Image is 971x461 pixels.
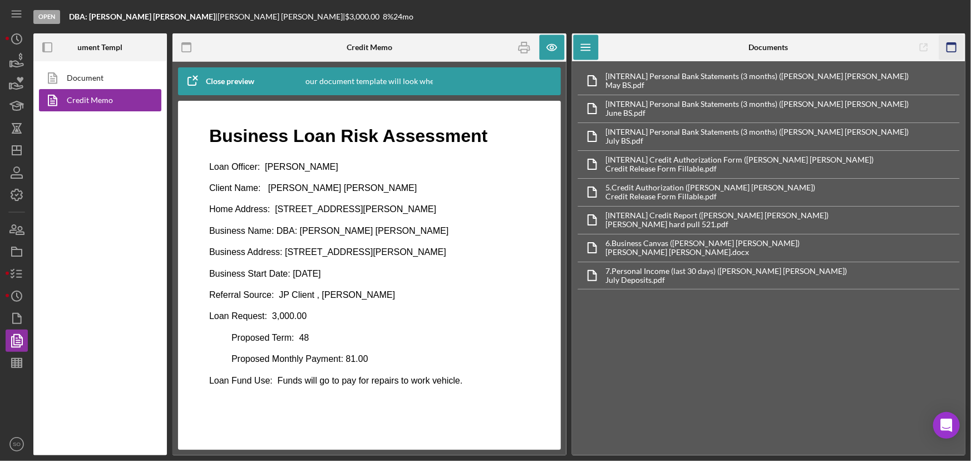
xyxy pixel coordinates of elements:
div: | [69,12,218,21]
div: [INTERNAL] Credit Report ([PERSON_NAME] [PERSON_NAME]) [606,211,829,220]
div: Close preview [206,70,254,92]
div: 24 mo [393,12,413,21]
text: SO [13,442,21,448]
b: Credit Memo [347,43,392,52]
div: $3,000.00 [345,12,383,21]
p: Loan Officer: [PERSON_NAME] [9,49,329,61]
div: This is how your document template will look when completed [262,67,477,95]
div: 7. Personal Income (last 30 days) ([PERSON_NAME] [PERSON_NAME]) [606,267,847,276]
div: [PERSON_NAME] hard pull 521.pdf [606,220,829,229]
iframe: Rich Text Area [200,112,539,439]
p: Business Address: [STREET_ADDRESS][PERSON_NAME] [9,134,329,146]
div: Open Intercom Messenger [933,412,960,439]
div: Credit Release Form Fillable.pdf [606,164,874,173]
button: Close preview [178,70,265,92]
p: Loan Request: 3,000.00 [9,198,329,210]
p: Proposed Monthly Payment: 81.00 [9,241,329,253]
div: [INTERNAL] Credit Authorization Form ([PERSON_NAME] [PERSON_NAME]) [606,155,874,164]
div: Open [33,10,60,24]
b: Documents [749,43,788,52]
div: 6. Business Canvas ([PERSON_NAME] [PERSON_NAME]) [606,239,800,248]
p: Proposed Term: 48 [9,220,329,232]
div: [INTERNAL] Personal Bank Statements (3 months) ([PERSON_NAME] [PERSON_NAME]) [606,72,909,81]
div: May BS.pdf [606,81,909,90]
p: Loan Fund Use: Funds will go to pay for repairs to work vehicle. [9,263,329,275]
div: July Deposits.pdf [606,276,847,285]
div: 8 % [383,12,393,21]
b: DBA: [PERSON_NAME] [PERSON_NAME] [69,12,215,21]
div: June BS.pdf [606,109,909,117]
a: Document [39,67,156,89]
p: Business Name: DBA: [PERSON_NAME] [PERSON_NAME] [9,113,329,125]
div: [INTERNAL] Personal Bank Statements (3 months) ([PERSON_NAME] [PERSON_NAME]) [606,100,909,109]
button: SO [6,433,28,455]
div: 5. Credit Authorization ([PERSON_NAME] [PERSON_NAME]) [606,183,816,192]
b: Document Templates [64,43,137,52]
h1: Business Loan Risk Assessment [9,12,329,37]
p: Business Start Date: [DATE] [9,156,329,168]
div: July BS.pdf [606,136,909,145]
div: [PERSON_NAME] [PERSON_NAME].docx [606,248,800,257]
div: [INTERNAL] Personal Bank Statements (3 months) ([PERSON_NAME] [PERSON_NAME]) [606,127,909,136]
div: [PERSON_NAME] [PERSON_NAME] | [218,12,345,21]
p: Home Address: [STREET_ADDRESS][PERSON_NAME] [9,91,329,104]
p: Referral Source: JP Client , [PERSON_NAME] [9,177,329,189]
div: Credit Release Form Fillable.pdf [606,192,816,201]
p: Client Name: [PERSON_NAME] [PERSON_NAME] [9,70,329,82]
a: Credit Memo [39,89,156,111]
